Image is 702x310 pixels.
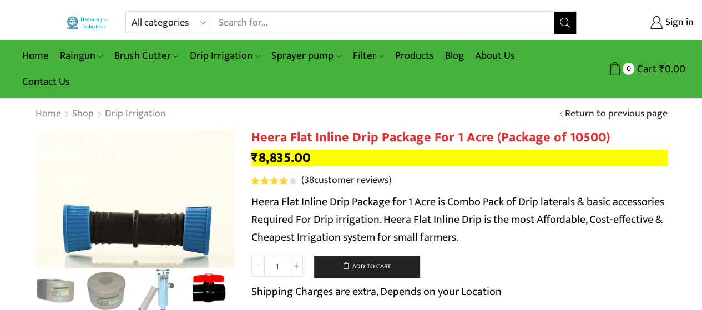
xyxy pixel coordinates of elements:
a: Brush Cutter [109,43,184,69]
h1: Heera Flat Inline Drip Package For 1 Acre (Package of 10500) [251,130,668,146]
a: Home [17,43,54,69]
bdi: 0.00 [659,60,685,78]
a: Sprayer pump [266,43,347,69]
a: Products [390,43,440,69]
span: 38 [251,177,299,185]
div: Rated 4.21 out of 5 [251,177,296,185]
button: Add to cart [314,256,420,278]
p: Shipping Charges are extra, Depends on your Location [251,283,502,301]
input: Search for... [213,12,554,34]
a: Contact Us [17,69,75,95]
button: Search button [554,12,576,34]
a: Blog [440,43,469,69]
span: Rated out of 5 based on customer ratings [251,177,289,185]
a: About Us [469,43,521,69]
nav: Breadcrumb [35,107,166,121]
span: Cart [634,62,656,77]
a: Drip Irrigation [104,107,166,121]
p: Heera Flat Inline Drip Package for 1 Acre is Combo Pack of Drip laterals & basic accessories Requ... [251,193,668,246]
a: Filter [347,43,390,69]
span: 38 [304,172,314,189]
a: Return to previous page [565,107,668,121]
bdi: 8,835.00 [251,146,311,169]
a: (38customer reviews) [301,174,391,188]
a: 0 Cart ₹0.00 [588,59,685,79]
span: Sign in [663,16,694,30]
a: Shop [72,107,94,121]
a: Home [35,107,62,121]
a: Sign in [593,13,694,33]
a: Raingun [54,43,109,69]
a: Drip Irrigation [184,43,266,69]
span: ₹ [659,60,665,78]
span: 0 [623,63,634,74]
span: ₹ [251,146,259,169]
input: Product quantity [265,256,290,277]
